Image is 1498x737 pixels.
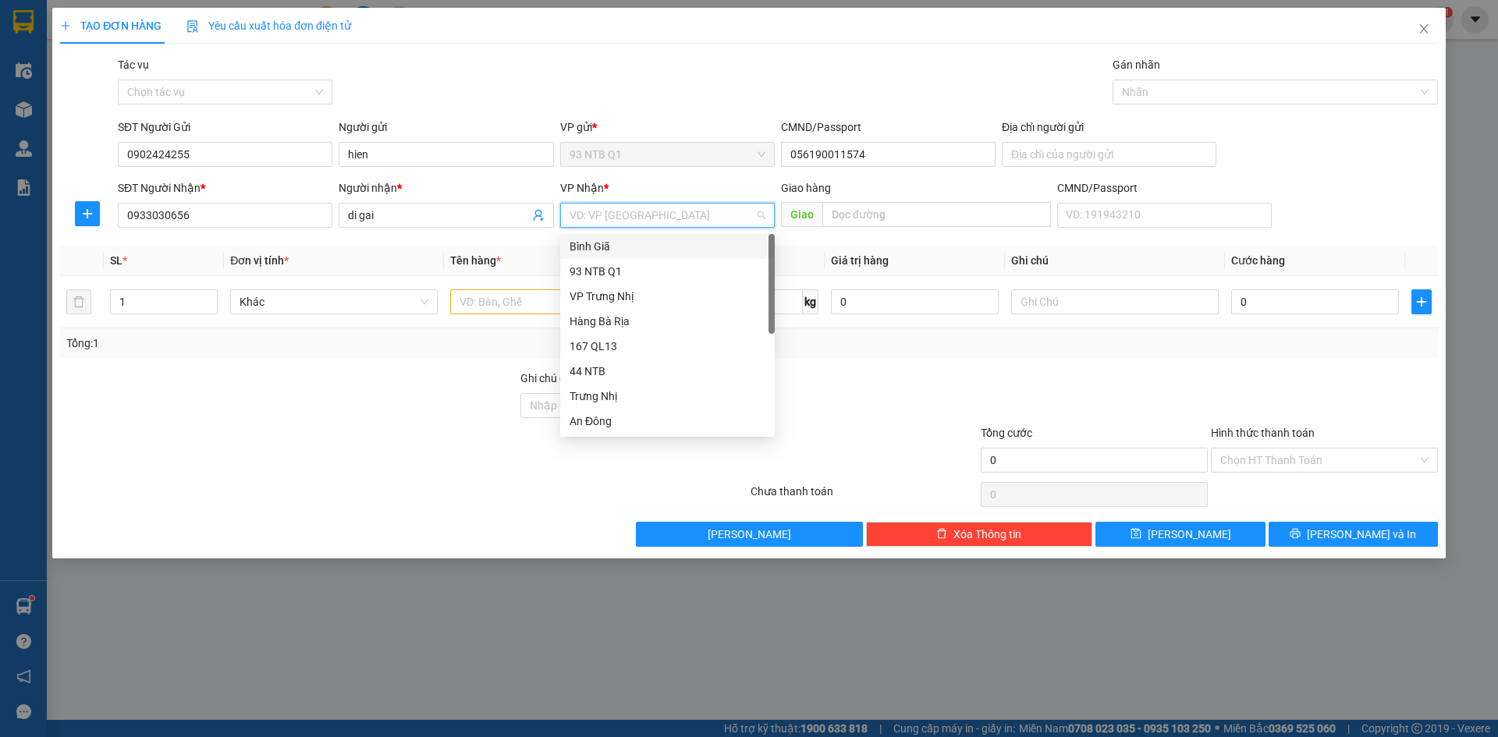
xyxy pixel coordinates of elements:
span: plus [76,207,99,220]
label: Gán nhãn [1113,58,1160,71]
label: Ghi chú đơn hàng [520,372,606,384]
span: plus [1412,296,1431,308]
div: VP gửi [560,119,775,136]
div: Chưa thanh toán [749,483,979,510]
span: Giao [781,202,822,227]
span: Xóa Thông tin [953,526,1021,543]
div: Trưng Nhị [570,388,765,405]
input: Ghi Chú [1011,289,1219,314]
button: [PERSON_NAME] [636,522,863,547]
div: VP Trưng Nhị [570,288,765,305]
span: [PERSON_NAME] [1148,526,1231,543]
span: Tên hàng [450,254,501,267]
span: [PERSON_NAME] [708,526,791,543]
div: Hàng Bà Rịa [560,309,775,334]
div: Bình Giã [560,234,775,259]
div: 44 NTB [560,359,775,384]
div: Trưng Nhị [560,384,775,409]
div: 93 NTB Q1 [570,263,765,280]
div: Địa chỉ người gửi [1002,119,1216,136]
div: Người gửi [339,119,553,136]
button: deleteXóa Thông tin [866,522,1093,547]
div: Tổng: 1 [66,335,578,352]
button: plus [1411,289,1432,314]
div: 93 NTB Q1 [560,259,775,284]
div: 167 QL13 [570,338,765,355]
button: save[PERSON_NAME] [1095,522,1265,547]
span: Khác [240,290,428,314]
span: SL [110,254,122,267]
span: [PERSON_NAME] và In [1307,526,1416,543]
button: printer[PERSON_NAME] và In [1269,522,1438,547]
button: delete [66,289,91,314]
div: SĐT Người Nhận [118,179,332,197]
span: close [1418,23,1430,35]
span: VP Nhận [560,182,604,194]
input: Ghi chú đơn hàng [520,393,747,418]
span: Yêu cầu xuất hóa đơn điện tử [186,19,351,32]
div: Bình Giã [570,238,765,255]
input: 0 [831,289,999,314]
input: Dọc đường [822,202,1051,227]
div: An Đông [570,413,765,430]
span: kg [803,289,818,314]
span: delete [936,528,947,540]
div: 44 NTB [570,363,765,380]
span: plus [60,20,71,31]
span: Tổng cước [981,427,1032,439]
div: Người nhận [339,179,553,197]
div: 167 QL13 [560,334,775,359]
span: TẠO ĐƠN HÀNG [60,19,162,32]
button: Close [1402,8,1446,51]
div: CMND/Passport [781,119,996,136]
span: printer [1290,528,1301,540]
div: CMND/Passport [1057,179,1272,197]
div: SĐT Người Gửi [118,119,332,136]
input: VD: Bàn, Ghế [450,289,658,314]
div: An Đông [560,409,775,434]
span: 93 NTB Q1 [570,143,765,166]
label: Tác vụ [118,58,149,71]
label: Hình thức thanh toán [1211,427,1315,439]
span: Cước hàng [1231,254,1285,267]
span: Đơn vị tính [230,254,289,267]
div: Hàng Bà Rịa [570,313,765,330]
span: Giao hàng [781,182,831,194]
th: Ghi chú [1005,246,1225,276]
span: user-add [532,209,545,221]
button: plus [75,201,100,226]
input: Địa chỉ của người gửi [1002,142,1216,167]
span: save [1131,528,1141,540]
img: icon [186,20,199,33]
span: Giá trị hàng [831,254,889,267]
div: VP Trưng Nhị [560,284,775,309]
